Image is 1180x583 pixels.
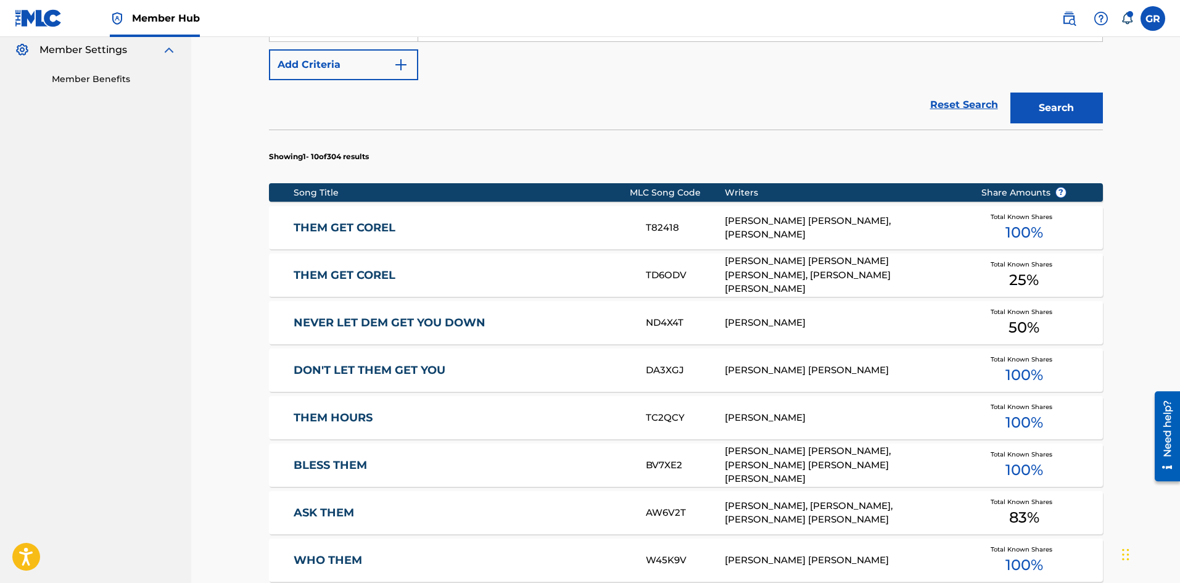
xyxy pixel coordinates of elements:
span: ? [1056,188,1066,197]
img: expand [162,43,176,57]
a: DON'T LET THEM GET YOU [294,363,629,378]
span: 100 % [1005,554,1043,576]
div: W45K9V [646,553,725,568]
div: [PERSON_NAME], [PERSON_NAME], [PERSON_NAME] [PERSON_NAME] [725,499,962,527]
div: Help [1089,6,1113,31]
span: 50 % [1009,316,1039,339]
a: THEM GET COREL [294,268,629,283]
div: Drag [1122,536,1129,573]
img: Top Rightsholder [110,11,125,26]
span: 100 % [1005,221,1043,244]
span: Total Known Shares [991,212,1057,221]
span: Total Known Shares [991,355,1057,364]
div: [PERSON_NAME] [725,316,962,330]
span: 100 % [1005,364,1043,386]
div: [PERSON_NAME] [PERSON_NAME] [725,553,962,568]
a: Member Benefits [52,73,176,86]
div: [PERSON_NAME] [PERSON_NAME], [PERSON_NAME] [725,214,962,242]
div: TD6ODV [646,268,725,283]
a: NEVER LET DEM GET YOU DOWN [294,316,629,330]
div: [PERSON_NAME] [PERSON_NAME] [725,363,962,378]
a: ASK THEM [294,506,629,520]
div: Song Title [294,186,630,199]
span: Total Known Shares [991,545,1057,554]
img: 9d2ae6d4665cec9f34b9.svg [394,57,408,72]
div: Writers [725,186,962,199]
iframe: Resource Center [1145,387,1180,486]
span: Total Known Shares [991,260,1057,269]
div: TC2QCY [646,411,725,425]
div: BV7XE2 [646,458,725,473]
div: User Menu [1141,6,1165,31]
span: 83 % [1009,507,1039,529]
p: Showing 1 - 10 of 304 results [269,151,369,162]
img: search [1062,11,1076,26]
span: Member Hub [132,11,200,25]
span: Share Amounts [981,186,1067,199]
span: 25 % [1009,269,1039,291]
div: MLC Song Code [630,186,725,199]
div: T82418 [646,221,725,235]
a: Reset Search [924,91,1004,118]
span: Total Known Shares [991,307,1057,316]
a: WHO THEM [294,553,629,568]
div: DA3XGJ [646,363,725,378]
a: Public Search [1057,6,1081,31]
a: THEM GET COREL [294,221,629,235]
img: MLC Logo [15,9,62,27]
button: Search [1010,93,1103,123]
a: BLESS THEM [294,458,629,473]
div: [PERSON_NAME] [725,411,962,425]
div: AW6V2T [646,506,725,520]
a: THEM HOURS [294,411,629,425]
div: [PERSON_NAME] [PERSON_NAME], [PERSON_NAME] [PERSON_NAME] [PERSON_NAME] [725,444,962,486]
button: Add Criteria [269,49,418,80]
span: 100 % [1005,411,1043,434]
span: 100 % [1005,459,1043,481]
img: Member Settings [15,43,30,57]
div: [PERSON_NAME] [PERSON_NAME] [PERSON_NAME], [PERSON_NAME] [PERSON_NAME] [725,254,962,296]
span: Total Known Shares [991,402,1057,411]
iframe: Chat Widget [1118,524,1180,583]
div: Notifications [1121,12,1133,25]
span: Total Known Shares [991,450,1057,459]
span: Member Settings [39,43,127,57]
div: ND4X4T [646,316,725,330]
span: Total Known Shares [991,497,1057,507]
img: help [1094,11,1108,26]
